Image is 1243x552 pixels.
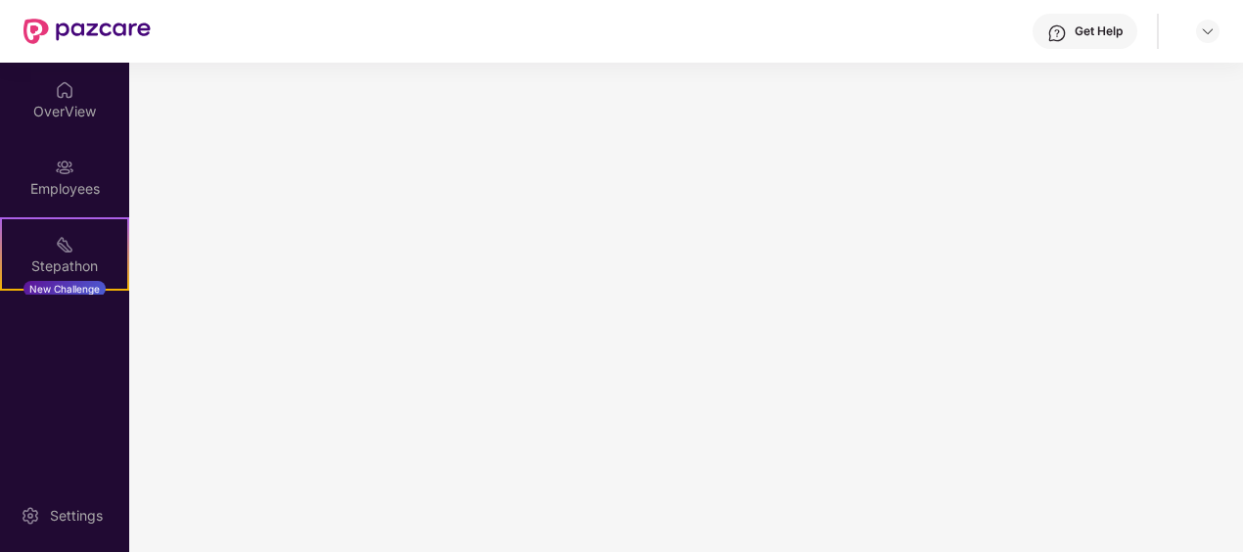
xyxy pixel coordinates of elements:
[55,158,74,177] img: svg+xml;base64,PHN2ZyBpZD0iRW1wbG95ZWVzIiB4bWxucz0iaHR0cDovL3d3dy53My5vcmcvMjAwMC9zdmciIHdpZHRoPS...
[21,506,40,526] img: svg+xml;base64,PHN2ZyBpZD0iU2V0dGluZy0yMHgyMCIgeG1sbnM9Imh0dHA6Ly93d3cudzMub3JnLzIwMDAvc3ZnIiB3aW...
[23,281,106,297] div: New Challenge
[55,80,74,100] img: svg+xml;base64,PHN2ZyBpZD0iSG9tZSIgeG1sbnM9Imh0dHA6Ly93d3cudzMub3JnLzIwMDAvc3ZnIiB3aWR0aD0iMjAiIG...
[1200,23,1216,39] img: svg+xml;base64,PHN2ZyBpZD0iRHJvcGRvd24tMzJ4MzIiIHhtbG5zPSJodHRwOi8vd3d3LnczLm9yZy8yMDAwL3N2ZyIgd2...
[55,235,74,254] img: svg+xml;base64,PHN2ZyB4bWxucz0iaHR0cDovL3d3dy53My5vcmcvMjAwMC9zdmciIHdpZHRoPSIyMSIgaGVpZ2h0PSIyMC...
[2,256,127,276] div: Stepathon
[1047,23,1067,43] img: svg+xml;base64,PHN2ZyBpZD0iSGVscC0zMngzMiIgeG1sbnM9Imh0dHA6Ly93d3cudzMub3JnLzIwMDAvc3ZnIiB3aWR0aD...
[1075,23,1123,39] div: Get Help
[23,19,151,44] img: New Pazcare Logo
[44,506,109,526] div: Settings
